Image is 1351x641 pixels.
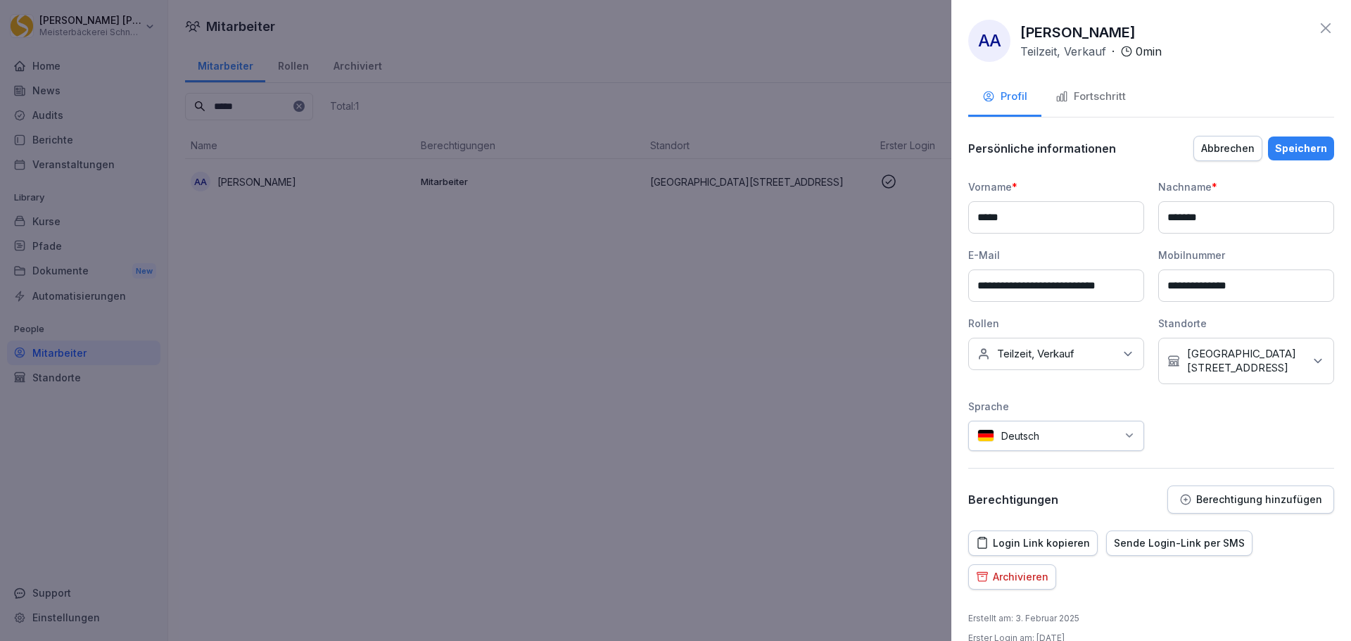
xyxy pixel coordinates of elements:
[1268,137,1334,160] button: Speichern
[1275,141,1327,156] div: Speichern
[1201,141,1255,156] div: Abbrechen
[968,531,1098,556] button: Login Link kopieren
[968,248,1144,262] div: E-Mail
[968,79,1041,117] button: Profil
[968,564,1056,590] button: Archivieren
[968,316,1144,331] div: Rollen
[1020,43,1162,60] div: ·
[968,493,1058,507] p: Berechtigungen
[1020,22,1136,43] p: [PERSON_NAME]
[1158,179,1334,194] div: Nachname
[968,399,1144,414] div: Sprache
[977,429,994,443] img: de.svg
[1167,485,1334,514] button: Berechtigung hinzufügen
[1114,535,1245,551] div: Sende Login-Link per SMS
[968,20,1010,62] div: AA
[1158,248,1334,262] div: Mobilnummer
[1187,347,1304,375] p: [GEOGRAPHIC_DATA][STREET_ADDRESS]
[1158,316,1334,331] div: Standorte
[1020,43,1106,60] p: Teilzeit, Verkauf
[997,347,1074,361] p: Teilzeit, Verkauf
[1193,136,1262,161] button: Abbrechen
[1196,494,1322,505] p: Berechtigung hinzufügen
[1055,89,1126,105] div: Fortschritt
[976,569,1048,585] div: Archivieren
[968,141,1116,156] p: Persönliche informationen
[1041,79,1140,117] button: Fortschritt
[982,89,1027,105] div: Profil
[968,612,1079,625] p: Erstellt am : 3. Februar 2025
[968,421,1144,451] div: Deutsch
[968,179,1144,194] div: Vorname
[976,535,1090,551] div: Login Link kopieren
[1136,43,1162,60] p: 0 min
[1106,531,1252,556] button: Sende Login-Link per SMS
